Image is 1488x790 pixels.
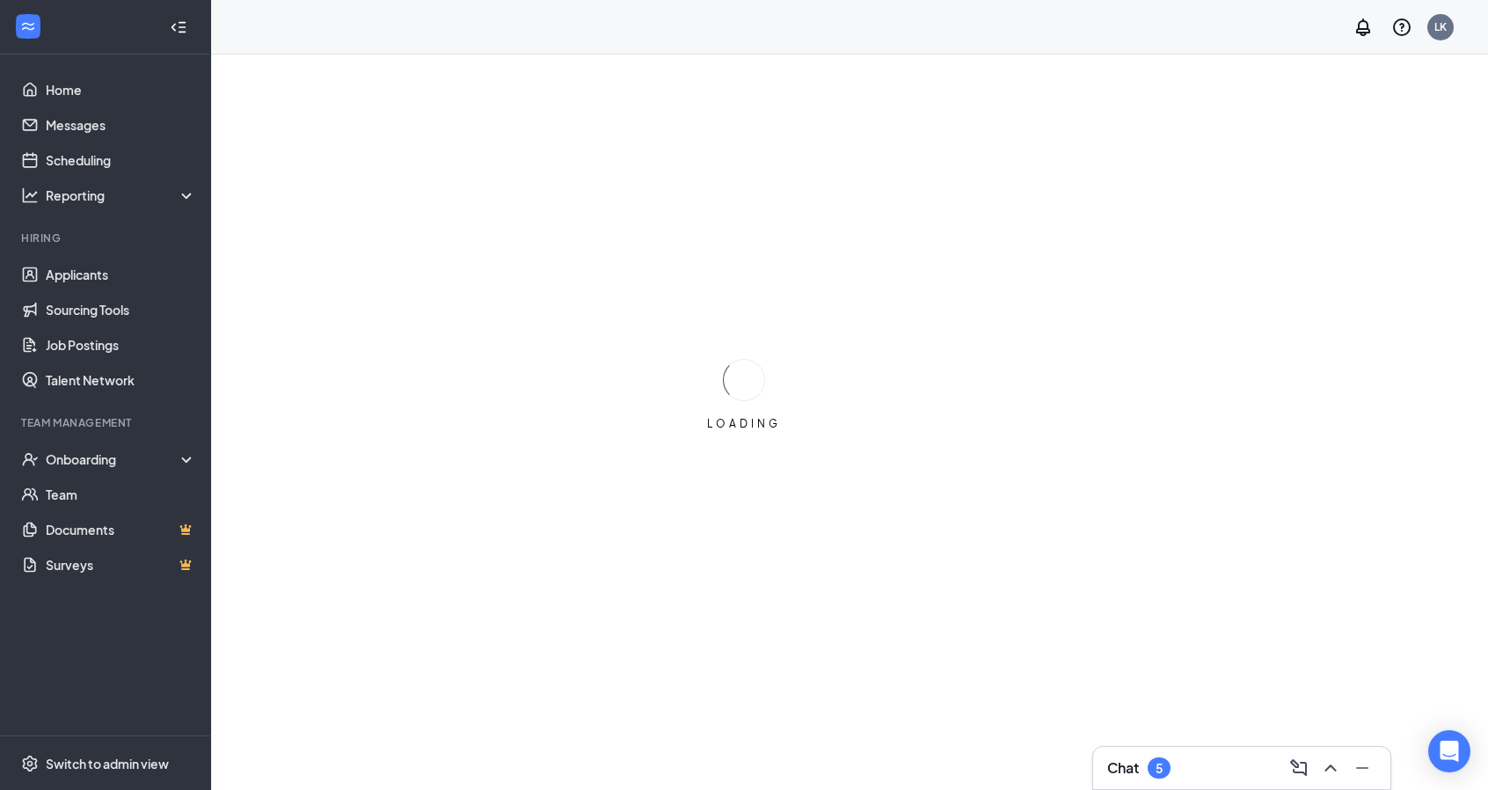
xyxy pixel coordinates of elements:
[1348,754,1376,782] button: Minimize
[1353,17,1374,38] svg: Notifications
[1391,17,1412,38] svg: QuestionInfo
[1156,761,1163,776] div: 5
[1285,754,1313,782] button: ComposeMessage
[46,292,196,327] a: Sourcing Tools
[1352,757,1373,779] svg: Minimize
[1320,757,1341,779] svg: ChevronUp
[46,187,197,204] div: Reporting
[1317,754,1345,782] button: ChevronUp
[46,257,196,292] a: Applicants
[46,143,196,178] a: Scheduling
[46,450,181,468] div: Onboarding
[46,755,169,772] div: Switch to admin view
[1434,19,1447,34] div: LK
[700,416,788,431] div: LOADING
[46,72,196,107] a: Home
[46,477,196,512] a: Team
[46,512,196,547] a: DocumentsCrown
[21,755,39,772] svg: Settings
[170,18,187,36] svg: Collapse
[19,18,37,35] svg: WorkstreamLogo
[46,547,196,582] a: SurveysCrown
[46,107,196,143] a: Messages
[21,450,39,468] svg: UserCheck
[46,327,196,362] a: Job Postings
[1428,730,1470,772] div: Open Intercom Messenger
[46,362,196,398] a: Talent Network
[1288,757,1309,779] svg: ComposeMessage
[1107,758,1139,778] h3: Chat
[21,230,193,245] div: Hiring
[21,415,193,430] div: Team Management
[21,187,39,204] svg: Analysis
